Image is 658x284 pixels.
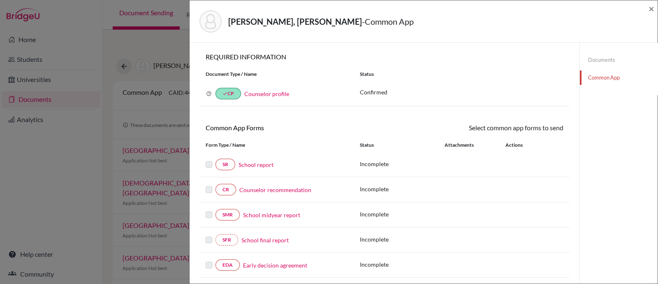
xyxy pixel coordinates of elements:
a: SR [215,159,235,170]
p: Incomplete [360,160,445,168]
button: Close [649,4,654,14]
p: Incomplete [360,210,445,218]
a: School final report [241,236,289,244]
a: Counselor recommendation [239,185,311,194]
p: Incomplete [360,185,445,193]
a: Counselor profile [244,90,289,97]
p: Confirmed [360,88,563,96]
a: SFR [215,234,238,246]
a: SMR [215,209,240,221]
div: Select common app forms to send [385,123,570,133]
div: Status [360,141,445,149]
span: × [649,2,654,14]
p: Incomplete [360,260,445,269]
span: - Common App [362,16,414,26]
h6: Common App Forms [199,124,385,131]
a: Common App [580,70,658,85]
a: CR [215,184,236,195]
a: doneCP [215,88,241,99]
a: School report [239,160,273,169]
a: Documents [580,53,658,67]
h6: REQUIRED INFORMATION [199,53,570,61]
div: Document Type / Name [199,70,354,78]
i: done [222,91,227,96]
p: Incomplete [360,235,445,244]
div: Status [354,70,570,78]
a: EDA [215,259,240,271]
strong: [PERSON_NAME], [PERSON_NAME] [228,16,362,26]
a: Early decision agreement [243,261,307,270]
div: Attachments [445,141,496,149]
div: Actions [496,141,547,149]
div: Form Type / Name [199,141,354,149]
a: School midyear report [243,211,300,219]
